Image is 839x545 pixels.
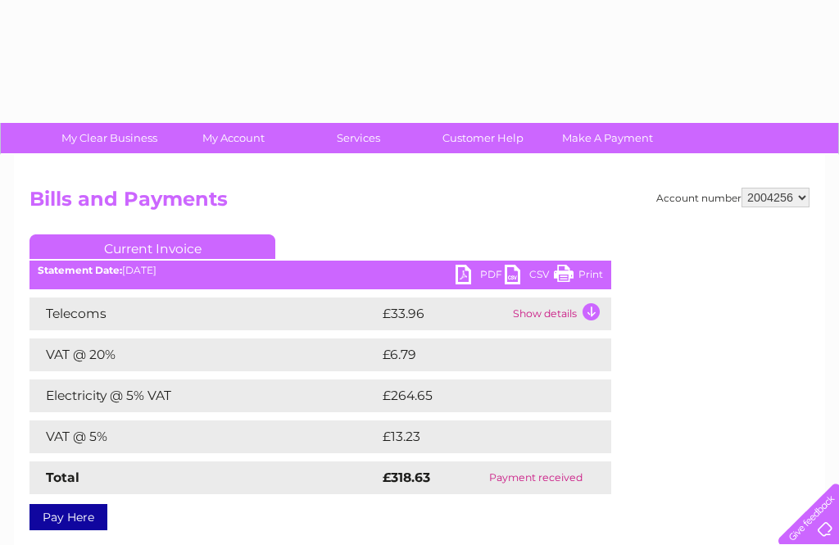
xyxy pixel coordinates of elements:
td: £264.65 [379,379,583,412]
a: CSV [505,265,554,288]
a: Services [291,123,426,153]
td: Payment received [461,461,611,494]
a: PDF [456,265,505,288]
a: My Clear Business [42,123,177,153]
td: £6.79 [379,338,573,371]
td: Telecoms [29,297,379,330]
td: £33.96 [379,297,509,330]
div: Account number [656,188,810,207]
strong: Total [46,470,79,485]
a: Print [554,265,603,288]
td: Electricity @ 5% VAT [29,379,379,412]
td: Show details [509,297,611,330]
td: £13.23 [379,420,576,453]
a: My Account [166,123,302,153]
td: VAT @ 20% [29,338,379,371]
a: Make A Payment [540,123,675,153]
a: Customer Help [415,123,551,153]
div: [DATE] [29,265,611,276]
h2: Bills and Payments [29,188,810,219]
strong: £318.63 [383,470,430,485]
a: Current Invoice [29,234,275,259]
a: Pay Here [29,504,107,530]
b: Statement Date: [38,264,122,276]
td: VAT @ 5% [29,420,379,453]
